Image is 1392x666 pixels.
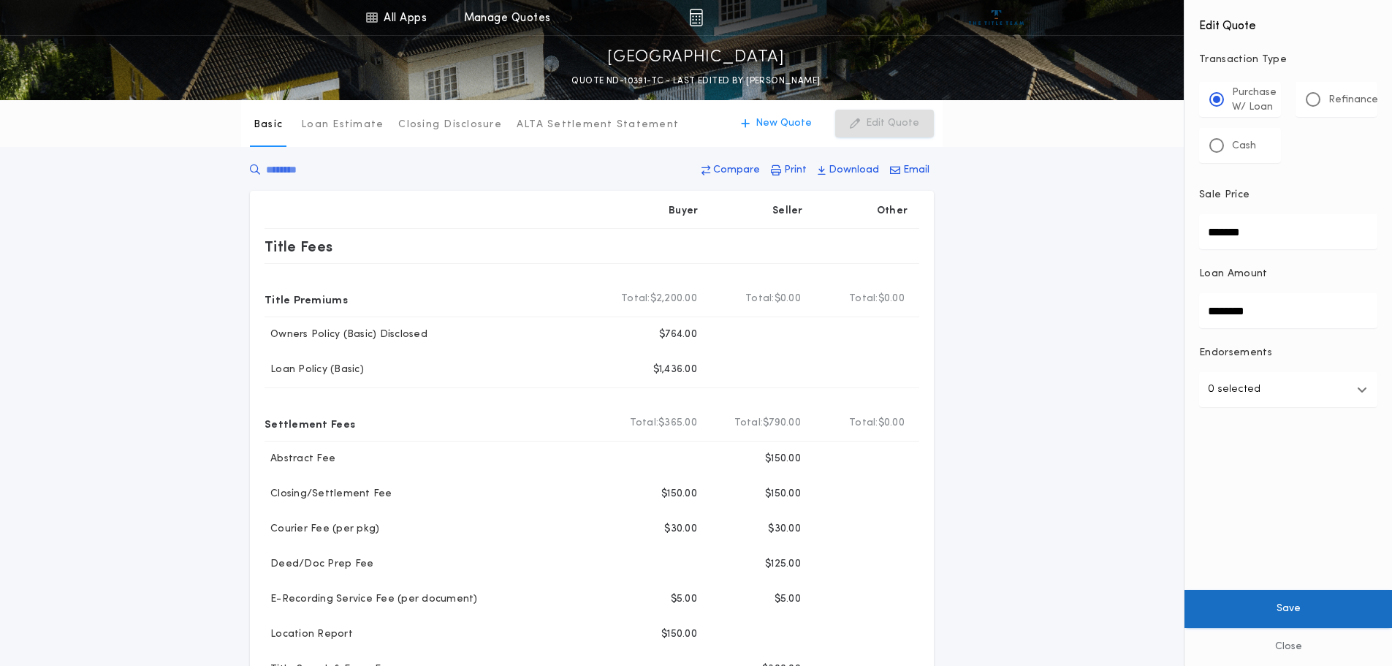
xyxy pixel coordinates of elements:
[653,363,697,377] p: $1,436.00
[903,163,929,178] p: Email
[713,163,760,178] p: Compare
[877,204,908,219] p: Other
[517,118,679,132] p: ALTA Settlement Statement
[661,627,697,642] p: $150.00
[621,292,650,306] b: Total:
[763,416,801,431] span: $790.00
[765,557,801,572] p: $125.00
[1232,86,1277,115] p: Purchase W/ Loan
[768,522,801,537] p: $30.00
[661,487,697,502] p: $150.00
[745,292,775,306] b: Total:
[1232,139,1256,154] p: Cash
[835,110,934,137] button: Edit Quote
[849,416,878,431] b: Total:
[1199,293,1377,328] input: Loan Amount
[772,204,803,219] p: Seller
[849,292,878,306] b: Total:
[265,363,364,377] p: Loan Policy (Basic)
[658,416,697,431] span: $365.00
[697,157,764,183] button: Compare
[1184,628,1392,666] button: Close
[775,592,801,607] p: $5.00
[878,416,905,431] span: $0.00
[1199,53,1377,67] p: Transaction Type
[775,292,801,306] span: $0.00
[265,287,348,311] p: Title Premiums
[726,110,826,137] button: New Quote
[1199,9,1377,35] h4: Edit Quote
[1199,267,1268,281] p: Loan Amount
[813,157,883,183] button: Download
[265,592,478,607] p: E-Recording Service Fee (per document)
[607,46,785,69] p: [GEOGRAPHIC_DATA]
[1199,372,1377,407] button: 0 selected
[1199,214,1377,249] input: Sale Price
[265,522,379,537] p: Courier Fee (per pkg)
[398,118,502,132] p: Closing Disclosure
[664,522,697,537] p: $30.00
[630,416,659,431] b: Total:
[689,9,703,26] img: img
[301,118,384,132] p: Loan Estimate
[265,452,335,466] p: Abstract Fee
[784,163,807,178] p: Print
[767,157,811,183] button: Print
[765,487,801,502] p: $150.00
[756,116,812,131] p: New Quote
[571,74,820,88] p: QUOTE ND-10391-TC - LAST EDITED BY [PERSON_NAME]
[829,163,879,178] p: Download
[1208,381,1260,398] p: 0 selected
[765,452,801,466] p: $150.00
[265,627,353,642] p: Location Report
[969,10,1024,25] img: vs-icon
[866,116,919,131] p: Edit Quote
[1328,93,1378,107] p: Refinance
[265,328,427,342] p: Owners Policy (Basic) Disclosed
[265,487,392,502] p: Closing/Settlement Fee
[265,557,373,572] p: Deed/Doc Prep Fee
[1199,346,1377,360] p: Endorsements
[659,328,697,342] p: $764.00
[265,412,355,435] p: Settlement Fees
[254,118,283,132] p: Basic
[886,157,934,183] button: Email
[878,292,905,306] span: $0.00
[265,235,333,258] p: Title Fees
[671,592,697,607] p: $5.00
[734,416,764,431] b: Total:
[669,204,698,219] p: Buyer
[1184,590,1392,628] button: Save
[1199,188,1250,203] p: Sale Price
[650,292,697,306] span: $2,200.00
